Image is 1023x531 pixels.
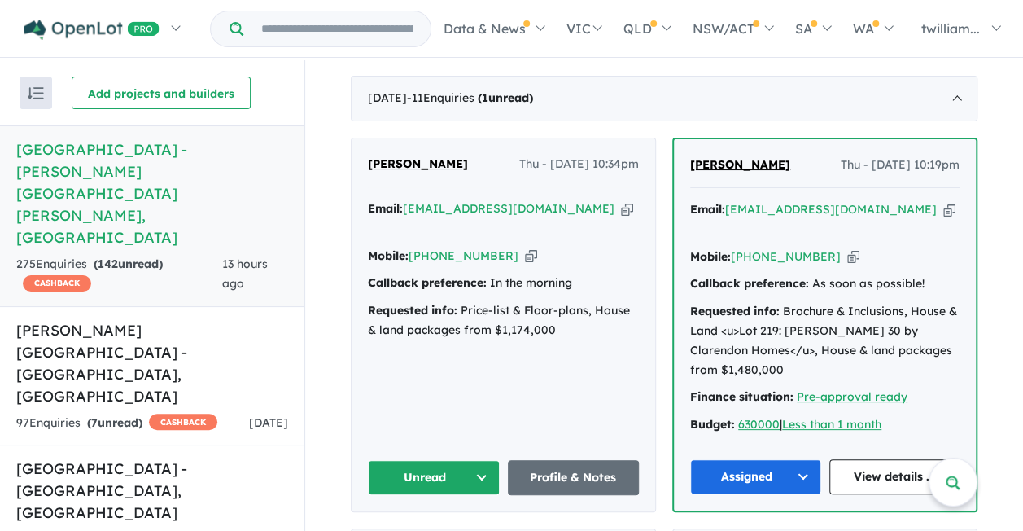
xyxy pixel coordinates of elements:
[94,257,163,271] strong: ( unread)
[72,77,251,109] button: Add projects and builders
[24,20,160,40] img: Openlot PRO Logo White
[482,90,488,105] span: 1
[519,155,639,174] span: Thu - [DATE] 10:34pm
[690,276,809,291] strong: Callback preference:
[368,460,500,495] button: Unread
[222,257,268,291] span: 13 hours ago
[249,415,288,430] span: [DATE]
[690,202,725,217] strong: Email:
[508,460,640,495] a: Profile & Notes
[690,157,790,172] span: [PERSON_NAME]
[621,200,633,217] button: Copy
[368,274,639,293] div: In the morning
[525,248,537,265] button: Copy
[690,249,731,264] strong: Mobile:
[690,417,735,432] strong: Budget:
[149,414,217,430] span: CASHBACK
[91,415,98,430] span: 7
[368,201,403,216] strong: Email:
[782,417,881,432] a: Less than 1 month
[247,11,427,46] input: Try estate name, suburb, builder or developer
[847,248,859,265] button: Copy
[351,76,977,121] div: [DATE]
[841,156,960,175] span: Thu - [DATE] 10:19pm
[690,156,790,175] a: [PERSON_NAME]
[921,20,980,37] span: twilliam...
[23,275,91,292] span: CASHBACK
[690,415,960,435] div: |
[478,90,533,105] strong: ( unread)
[368,248,409,263] strong: Mobile:
[690,304,780,318] strong: Requested info:
[403,201,614,216] a: [EMAIL_ADDRESS][DOMAIN_NAME]
[409,248,518,263] a: [PHONE_NUMBER]
[690,389,793,404] strong: Finance situation:
[368,156,468,171] span: [PERSON_NAME]
[87,415,142,430] strong: ( unread)
[368,275,487,290] strong: Callback preference:
[16,414,217,433] div: 97 Enquir ies
[690,274,960,294] div: As soon as possible!
[725,202,937,217] a: [EMAIL_ADDRESS][DOMAIN_NAME]
[943,201,955,218] button: Copy
[368,301,639,340] div: Price-list & Floor-plans, House & land packages from $1,174,000
[797,389,907,404] a: Pre-approval ready
[16,458,288,524] h5: [GEOGRAPHIC_DATA] - [GEOGRAPHIC_DATA] , [GEOGRAPHIC_DATA]
[368,155,468,174] a: [PERSON_NAME]
[368,303,457,318] strong: Requested info:
[16,255,222,294] div: 275 Enquir ies
[829,459,960,494] a: View details ...
[98,257,118,271] span: 142
[731,249,841,264] a: [PHONE_NUMBER]
[16,319,288,407] h5: [PERSON_NAME][GEOGRAPHIC_DATA] - [GEOGRAPHIC_DATA] , [GEOGRAPHIC_DATA]
[407,90,533,105] span: - 11 Enquir ies
[28,87,44,99] img: sort.svg
[690,302,960,380] div: Brochure & Inclusions, House & Land <u>Lot 219: [PERSON_NAME] 30 by Clarendon Homes</u>, House & ...
[738,417,780,432] a: 630000
[690,459,821,494] button: Assigned
[16,138,288,248] h5: [GEOGRAPHIC_DATA] - [PERSON_NAME][GEOGRAPHIC_DATA][PERSON_NAME] , [GEOGRAPHIC_DATA]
